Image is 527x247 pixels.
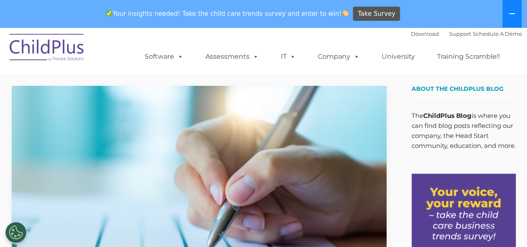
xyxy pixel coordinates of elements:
[136,48,192,65] a: Software
[473,30,522,37] a: Schedule A Demo
[373,48,423,65] a: University
[358,7,395,21] span: Take Survey
[391,157,527,247] iframe: Chat Widget
[342,10,348,16] img: 👏
[5,28,89,70] img: ChildPlus by Procare Solutions
[449,30,471,37] a: Support
[412,85,504,92] span: About the ChildPlus Blog
[5,222,26,243] button: Cookies Settings
[197,48,267,65] a: Assessments
[411,30,439,37] a: Download
[106,10,112,16] img: ✅
[488,215,493,240] div: Drag
[310,48,368,65] a: Company
[353,7,400,21] a: Take Survey
[429,48,508,65] a: Training Scramble!!
[411,30,522,37] font: |
[272,48,304,65] a: IT
[423,112,472,120] strong: ChildPlus Blog
[412,111,516,151] p: The is where you can find blog posts reflecting our company, the Head Start community, education,...
[102,5,352,22] span: Your insights needed! Take the child care trends survey and enter to win!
